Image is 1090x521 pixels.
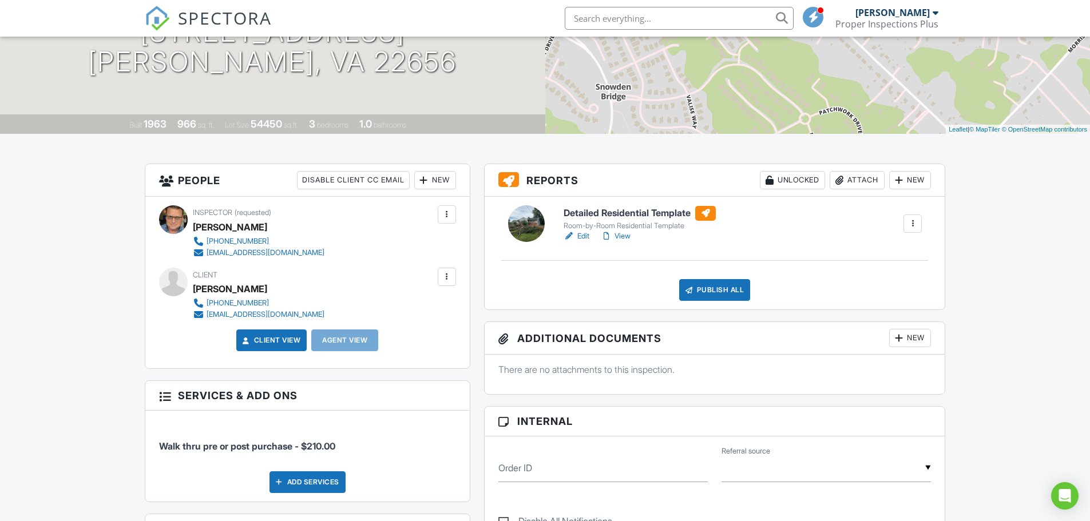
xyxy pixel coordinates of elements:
[946,125,1090,134] div: |
[969,126,1000,133] a: © MapTiler
[193,236,324,247] a: [PHONE_NUMBER]
[1002,126,1087,133] a: © OpenStreetMap contributors
[855,7,930,18] div: [PERSON_NAME]
[565,7,794,30] input: Search everything...
[235,208,271,217] span: (requested)
[949,126,968,133] a: Leaflet
[207,237,269,246] div: [PHONE_NUMBER]
[178,6,272,30] span: SPECTORA
[159,419,456,462] li: Service: Walk thru pre or post purchase
[414,171,456,189] div: New
[193,208,232,217] span: Inspector
[198,121,214,129] span: sq. ft.
[830,171,885,189] div: Attach
[835,18,938,30] div: Proper Inspections Plus
[564,230,589,242] a: Edit
[498,462,532,474] label: Order ID
[317,121,348,129] span: bedrooms
[207,310,324,319] div: [EMAIL_ADDRESS][DOMAIN_NAME]
[177,118,196,130] div: 966
[193,280,267,297] div: [PERSON_NAME]
[498,363,932,376] p: There are no attachments to this inspection.
[145,164,470,197] h3: People
[485,322,945,355] h3: Additional Documents
[564,206,716,221] h6: Detailed Residential Template
[679,279,751,301] div: Publish All
[297,171,410,189] div: Disable Client CC Email
[309,118,315,130] div: 3
[159,440,335,452] span: Walk thru pre or post purchase - $210.00
[269,471,346,493] div: Add Services
[144,118,167,130] div: 1963
[193,271,217,279] span: Client
[193,309,324,320] a: [EMAIL_ADDRESS][DOMAIN_NAME]
[284,121,298,129] span: sq.ft.
[485,164,945,197] h3: Reports
[251,118,282,130] div: 54450
[88,17,457,78] h1: [STREET_ADDRESS] [PERSON_NAME], VA 22656
[145,15,272,39] a: SPECTORA
[889,329,931,347] div: New
[240,335,301,346] a: Client View
[207,248,324,257] div: [EMAIL_ADDRESS][DOMAIN_NAME]
[889,171,931,189] div: New
[485,407,945,436] h3: Internal
[1051,482,1079,510] div: Open Intercom Messenger
[564,221,716,230] div: Room-by-Room Residential Template
[129,121,142,129] span: Built
[760,171,825,189] div: Unlocked
[193,247,324,258] a: [EMAIL_ADDRESS][DOMAIN_NAME]
[601,230,631,242] a: View
[564,206,716,231] a: Detailed Residential Template Room-by-Room Residential Template
[225,121,249,129] span: Lot Size
[359,118,372,130] div: 1.0
[193,297,324,309] a: [PHONE_NUMBER]
[207,299,269,308] div: [PHONE_NUMBER]
[145,6,170,31] img: The Best Home Inspection Software - Spectora
[722,446,770,456] label: Referral source
[145,381,470,411] h3: Services & Add ons
[374,121,406,129] span: bathrooms
[193,218,267,236] div: [PERSON_NAME]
